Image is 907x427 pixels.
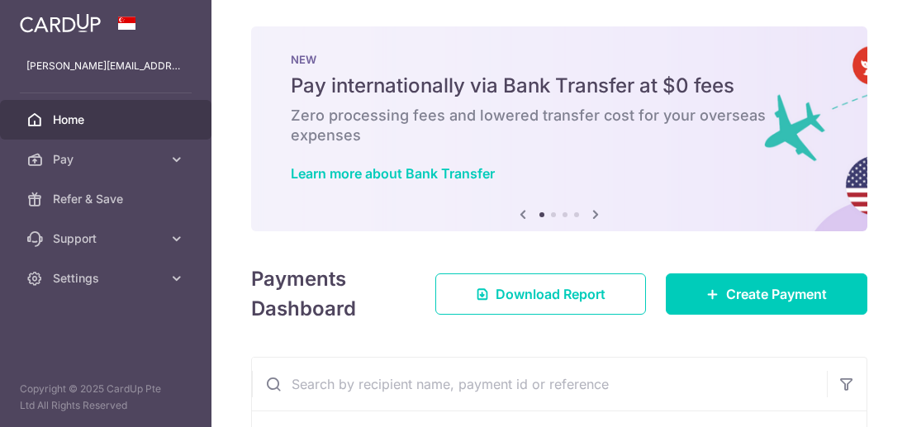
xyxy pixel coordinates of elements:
p: NEW [291,53,828,66]
img: Bank transfer banner [251,26,867,231]
span: Download Report [496,284,605,304]
input: Search by recipient name, payment id or reference [252,358,827,410]
a: Download Report [435,273,646,315]
span: Support [53,230,162,247]
a: Create Payment [666,273,867,315]
img: CardUp [20,13,101,33]
h6: Zero processing fees and lowered transfer cost for your overseas expenses [291,106,828,145]
span: Refer & Save [53,191,162,207]
a: Learn more about Bank Transfer [291,165,495,182]
h4: Payments Dashboard [251,264,406,324]
h5: Pay internationally via Bank Transfer at $0 fees [291,73,828,99]
span: Settings [53,270,162,287]
span: Pay [53,151,162,168]
p: [PERSON_NAME][EMAIL_ADDRESS][DOMAIN_NAME] [26,58,185,74]
span: Home [53,111,162,128]
span: Create Payment [726,284,827,304]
